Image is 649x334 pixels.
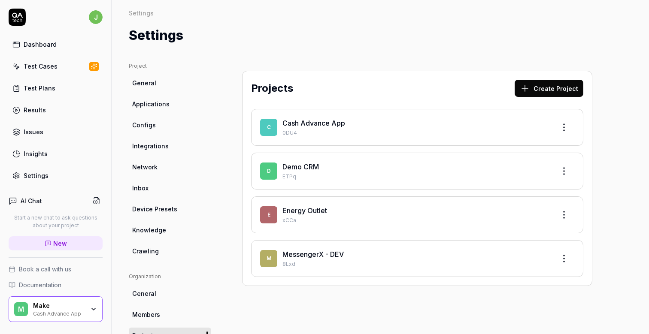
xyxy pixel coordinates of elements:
[9,265,103,274] a: Book a call with us
[24,149,48,158] div: Insights
[260,250,277,267] span: M
[9,145,103,162] a: Insights
[129,117,211,133] a: Configs
[132,78,156,87] span: General
[24,40,57,49] div: Dashboard
[129,138,211,154] a: Integrations
[19,265,71,274] span: Book a call with us
[24,105,46,114] div: Results
[132,141,169,150] span: Integrations
[21,196,42,205] h4: AI Chat
[260,206,277,223] span: E
[129,273,211,280] div: Organization
[24,127,43,136] div: Issues
[9,296,103,322] button: MMakeCash Advance App
[53,239,67,248] span: New
[282,217,549,224] p: xCCa
[282,162,319,171] a: Demo CRM
[9,58,103,75] a: Test Cases
[132,162,158,172] span: Network
[129,26,183,45] h1: Settings
[9,280,103,289] a: Documentation
[9,123,103,140] a: Issues
[9,102,103,118] a: Results
[33,302,85,310] div: Make
[260,162,277,180] span: D
[129,180,211,196] a: Inbox
[129,222,211,238] a: Knowledge
[89,9,103,26] button: j
[132,310,160,319] span: Members
[14,302,28,316] span: M
[129,243,211,259] a: Crawling
[282,206,327,215] a: Energy Outlet
[132,205,177,214] span: Device Presets
[282,129,549,137] p: 0DU4
[282,119,345,127] a: Cash Advance App
[129,307,211,322] a: Members
[129,75,211,91] a: General
[282,250,344,259] a: MessengerX - DEV
[132,120,156,129] span: Configs
[129,62,211,70] div: Project
[9,167,103,184] a: Settings
[129,201,211,217] a: Device Presets
[9,80,103,96] a: Test Plans
[9,236,103,250] a: New
[132,184,149,193] span: Inbox
[129,159,211,175] a: Network
[19,280,61,289] span: Documentation
[251,81,293,96] h2: Projects
[132,247,159,256] span: Crawling
[129,96,211,112] a: Applications
[9,214,103,229] p: Start a new chat to ask questions about your project
[132,289,156,298] span: General
[515,80,583,97] button: Create Project
[129,9,154,17] div: Settings
[129,286,211,301] a: General
[282,260,549,268] p: 8Lxd
[282,173,549,181] p: ETPq
[132,226,166,235] span: Knowledge
[33,310,85,316] div: Cash Advance App
[132,99,170,108] span: Applications
[24,84,55,93] div: Test Plans
[24,62,58,71] div: Test Cases
[24,171,49,180] div: Settings
[260,119,277,136] span: C
[89,10,103,24] span: j
[9,36,103,53] a: Dashboard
